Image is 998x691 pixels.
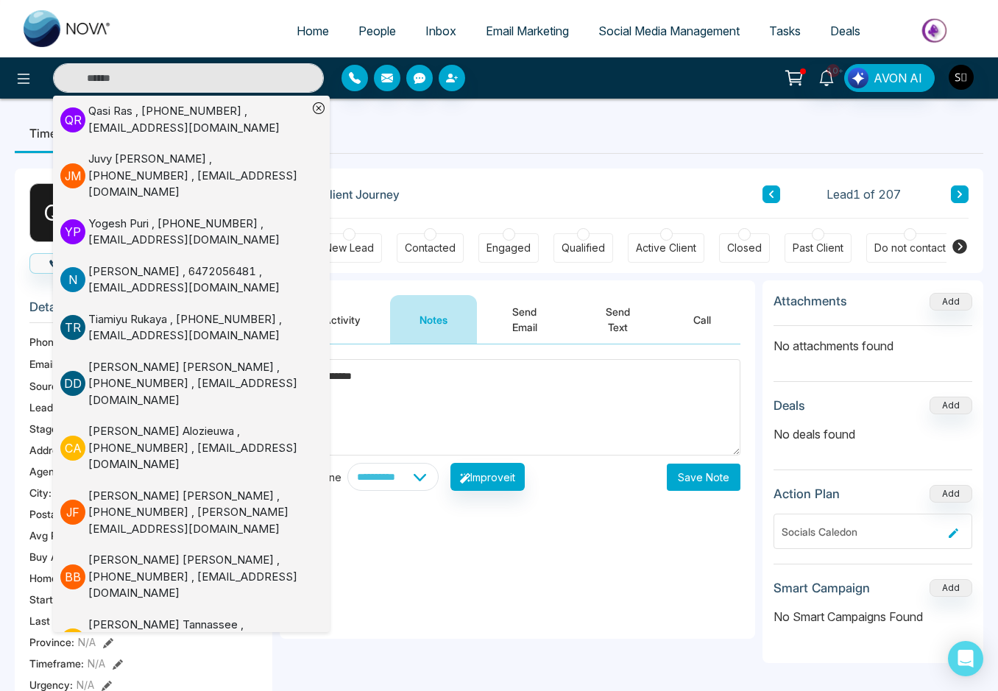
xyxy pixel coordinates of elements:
[774,326,972,355] p: No attachments found
[88,423,308,473] div: [PERSON_NAME] Alozieuwa , [PHONE_NUMBER] , [EMAIL_ADDRESS][DOMAIN_NAME]
[29,613,120,628] span: Last Contact Date :
[949,65,974,90] img: User Avatar
[584,17,754,45] a: Social Media Management
[29,506,90,522] span: Postal Code :
[486,241,531,255] div: Engaged
[60,163,85,188] p: J M
[844,64,935,92] button: AVON AI
[774,581,870,595] h3: Smart Campaign
[29,656,84,671] span: Timeframe :
[60,436,85,461] p: C A
[88,359,308,409] div: [PERSON_NAME] [PERSON_NAME] , [PHONE_NUMBER] , [EMAIL_ADDRESS][DOMAIN_NAME]
[60,107,85,132] p: Q R
[636,241,696,255] div: Active Client
[88,552,308,602] div: [PERSON_NAME] [PERSON_NAME] , [PHONE_NUMBER] , [EMAIL_ADDRESS][DOMAIN_NAME]
[29,528,122,543] span: Avg Property Price :
[930,579,972,597] button: Add
[60,315,85,340] p: T R
[769,24,801,38] span: Tasks
[29,356,57,372] span: Email:
[598,24,740,38] span: Social Media Management
[848,68,868,88] img: Lead Flow
[827,185,901,203] span: Lead 1 of 207
[774,486,840,501] h3: Action Plan
[294,295,390,344] button: Activity
[29,442,93,458] span: Address:
[60,267,85,292] p: N
[948,641,983,676] div: Open Intercom Messenger
[60,564,85,589] p: B B
[15,113,91,153] li: Timeline
[874,241,946,255] div: Do not contact
[88,216,308,249] div: Yogesh Puri , [PHONE_NUMBER] , [EMAIL_ADDRESS][DOMAIN_NAME]
[88,488,308,538] div: [PERSON_NAME] [PERSON_NAME] , [PHONE_NUMBER] , [PERSON_NAME][EMAIL_ADDRESS][DOMAIN_NAME]
[29,421,60,436] span: Stage:
[358,24,396,38] span: People
[562,241,605,255] div: Qualified
[88,151,308,201] div: Juvy [PERSON_NAME] , [PHONE_NUMBER] , [EMAIL_ADDRESS][DOMAIN_NAME]
[29,400,82,415] span: Lead Type:
[411,17,471,45] a: Inbox
[88,311,308,344] div: Tiamiyu Rukaya , [PHONE_NUMBER] , [EMAIL_ADDRESS][DOMAIN_NAME]
[664,295,740,344] button: Call
[450,463,525,491] button: Improveit
[29,464,61,479] span: Agent:
[282,17,344,45] a: Home
[815,17,875,45] a: Deals
[827,64,840,77] span: 10+
[29,592,82,607] span: Start Date :
[782,524,943,539] div: Socials Caledon
[297,24,329,38] span: Home
[29,253,101,274] button: Call
[930,397,972,414] button: Add
[930,293,972,311] button: Add
[425,24,456,38] span: Inbox
[477,295,572,344] button: Send Email
[78,634,96,650] span: N/A
[774,425,972,443] p: No deals found
[667,464,740,491] button: Save Note
[882,14,989,47] img: Market-place.gif
[930,485,972,503] button: Add
[29,300,258,322] h3: Details
[572,295,664,344] button: Send Text
[29,485,52,500] span: City :
[809,64,844,90] a: 10+
[60,219,85,244] p: Y P
[471,17,584,45] a: Email Marketing
[754,17,815,45] a: Tasks
[486,24,569,38] span: Email Marketing
[830,24,860,38] span: Deals
[793,241,843,255] div: Past Client
[774,294,847,308] h3: Attachments
[88,103,308,136] div: Qasi Ras , [PHONE_NUMBER] , [EMAIL_ADDRESS][DOMAIN_NAME]
[29,378,66,394] span: Source:
[390,295,477,344] button: Notes
[88,617,308,667] div: [PERSON_NAME] Tannassee , [PHONE_NUMBER] , [EMAIL_ADDRESS][DOMAIN_NAME]
[29,634,74,650] span: Province :
[88,656,105,671] span: N/A
[325,241,374,255] div: New Lead
[774,608,972,626] p: No Smart Campaigns Found
[344,17,411,45] a: People
[930,294,972,307] span: Add
[294,183,400,205] h3: Client Journey
[24,10,112,47] img: Nova CRM Logo
[60,500,85,525] p: J F
[60,371,85,396] p: D D
[29,334,63,350] span: Phone:
[727,241,762,255] div: Closed
[29,549,77,564] span: Buy Area :
[774,398,805,413] h3: Deals
[60,628,85,653] p: K T
[88,263,308,297] div: [PERSON_NAME] , 6472056481 , [EMAIL_ADDRESS][DOMAIN_NAME]
[29,570,87,586] span: Home Type :
[405,241,456,255] div: Contacted
[29,183,88,242] div: Q R
[874,69,922,87] span: AVON AI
